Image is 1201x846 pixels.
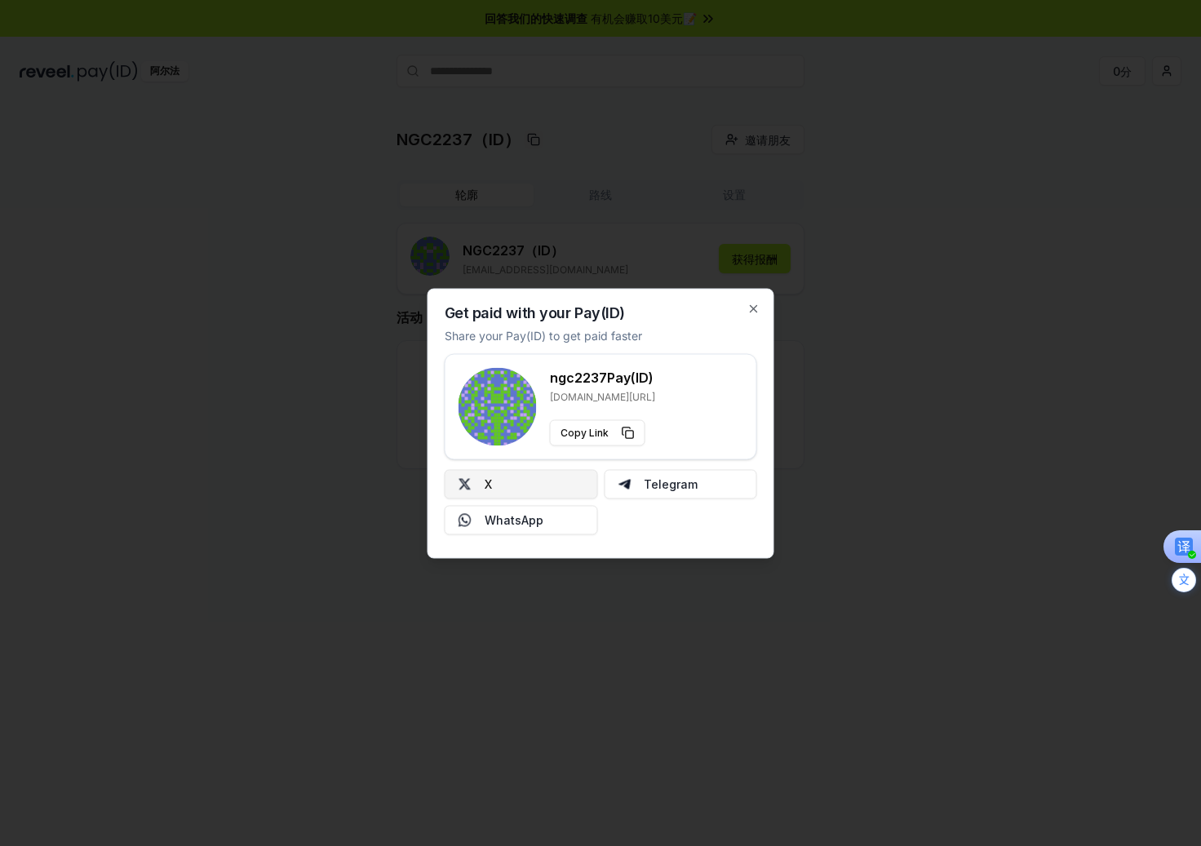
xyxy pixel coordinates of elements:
[445,469,598,498] button: X
[550,390,655,403] p: [DOMAIN_NAME][URL]
[445,326,642,343] p: Share your Pay(ID) to get paid faster
[550,419,645,445] button: Copy Link
[445,505,598,534] button: WhatsApp
[445,305,625,320] h2: Get paid with your Pay(ID)
[550,367,655,387] h3: ngc2237 Pay(ID)
[459,477,472,490] img: X
[618,477,631,490] img: Telegram
[459,513,472,526] img: Whatsapp
[604,469,757,498] button: Telegram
